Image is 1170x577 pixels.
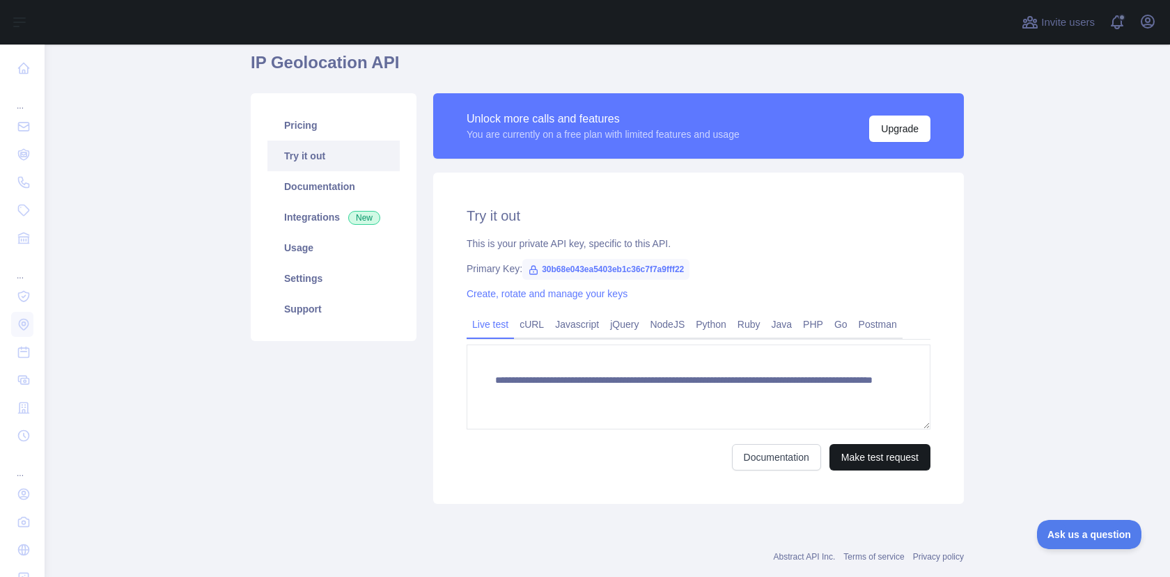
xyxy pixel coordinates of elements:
[348,211,380,225] span: New
[467,206,930,226] h2: Try it out
[797,313,829,335] a: PHP
[467,262,930,276] div: Primary Key:
[267,171,400,202] a: Documentation
[11,253,33,281] div: ...
[829,313,853,335] a: Go
[604,313,644,335] a: jQuery
[522,259,689,280] span: 30b68e043ea5403eb1c36c7f7a9fff22
[829,444,930,471] button: Make test request
[514,313,549,335] a: cURL
[267,141,400,171] a: Try it out
[467,288,627,299] a: Create, rotate and manage your keys
[1041,15,1095,31] span: Invite users
[644,313,690,335] a: NodeJS
[774,552,836,562] a: Abstract API Inc.
[251,52,964,85] h1: IP Geolocation API
[1037,520,1142,549] iframe: Toggle Customer Support
[690,313,732,335] a: Python
[732,313,766,335] a: Ruby
[467,313,514,335] a: Live test
[11,451,33,479] div: ...
[869,116,930,142] button: Upgrade
[766,313,798,335] a: Java
[732,444,821,471] a: Documentation
[467,127,740,141] div: You are currently on a free plan with limited features and usage
[467,111,740,127] div: Unlock more calls and features
[853,313,903,335] a: Postman
[267,202,400,232] a: Integrations New
[913,552,964,562] a: Privacy policy
[549,313,604,335] a: Javascript
[11,84,33,111] div: ...
[843,552,904,562] a: Terms of service
[267,263,400,294] a: Settings
[267,232,400,263] a: Usage
[267,294,400,324] a: Support
[1019,11,1098,33] button: Invite users
[467,237,930,251] div: This is your private API key, specific to this API.
[267,110,400,141] a: Pricing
